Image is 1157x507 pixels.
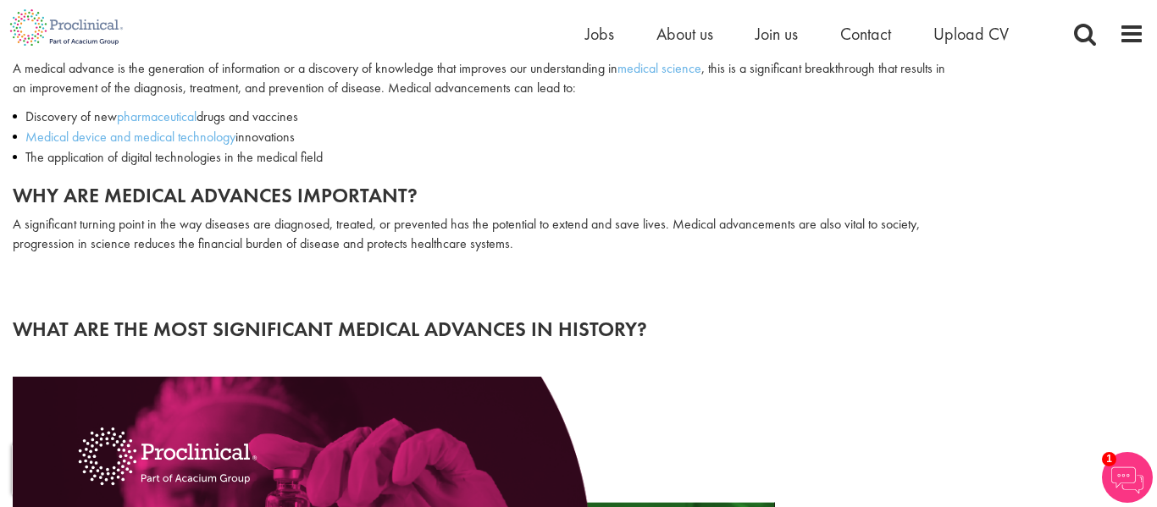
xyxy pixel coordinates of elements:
a: About us [656,23,713,45]
li: The application of digital technologies in the medical field [13,147,951,168]
h2: What are the most significant medical advances in history? [13,318,1144,340]
a: Contact [840,23,891,45]
a: Upload CV [933,23,1009,45]
a: pharmaceutical [117,107,197,125]
a: medical science [617,59,701,77]
iframe: reCAPTCHA [12,444,229,495]
li: Discovery of new drugs and vaccines [13,107,951,127]
a: Jobs [585,23,614,45]
span: edical advancements can lead to: [400,79,576,96]
img: Chatbot [1102,452,1153,503]
a: Medical device and medical technology [25,128,235,146]
p: A medical advance is the generation of information or a discovery of knowledge that improves our ... [13,59,951,98]
p: A significant turning point in the way diseases are diagnosed, treated, or prevented has the pote... [13,215,951,254]
a: Join us [756,23,798,45]
span: 1 [1102,452,1116,466]
li: innovations [13,127,951,147]
h2: Why are medical advances important? [13,185,951,207]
